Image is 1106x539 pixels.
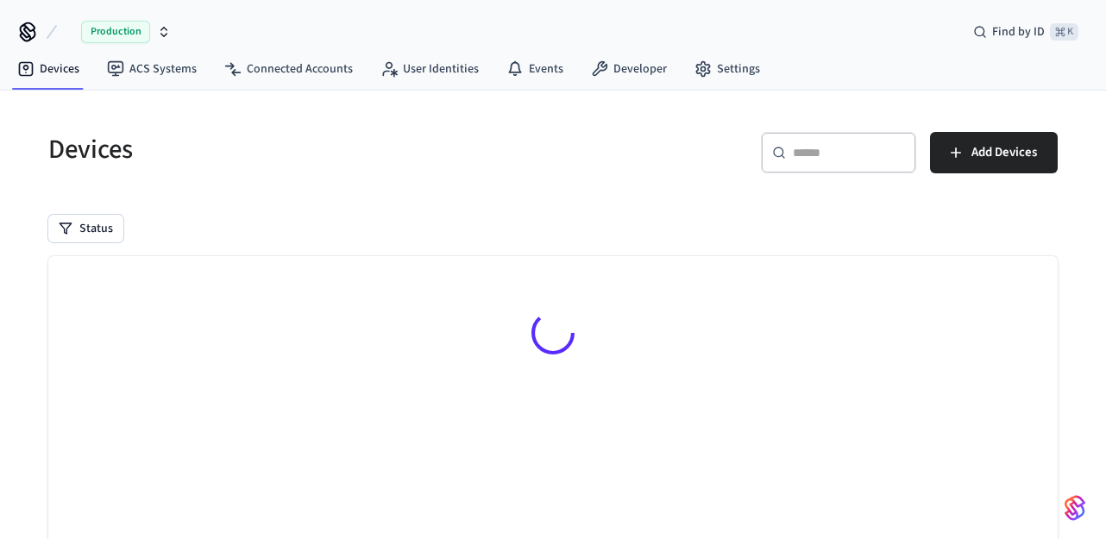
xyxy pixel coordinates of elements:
a: ACS Systems [93,53,211,85]
span: Add Devices [971,141,1037,164]
a: Events [493,53,577,85]
span: Find by ID [992,23,1045,41]
a: Connected Accounts [211,53,367,85]
img: SeamLogoGradient.69752ec5.svg [1065,494,1085,522]
span: ⌘ K [1050,23,1078,41]
button: Status [48,215,123,242]
a: User Identities [367,53,493,85]
a: Devices [3,53,93,85]
a: Developer [577,53,681,85]
a: Settings [681,53,774,85]
button: Add Devices [930,132,1058,173]
div: Find by ID⌘ K [959,16,1092,47]
h5: Devices [48,132,543,167]
span: Production [81,21,150,43]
